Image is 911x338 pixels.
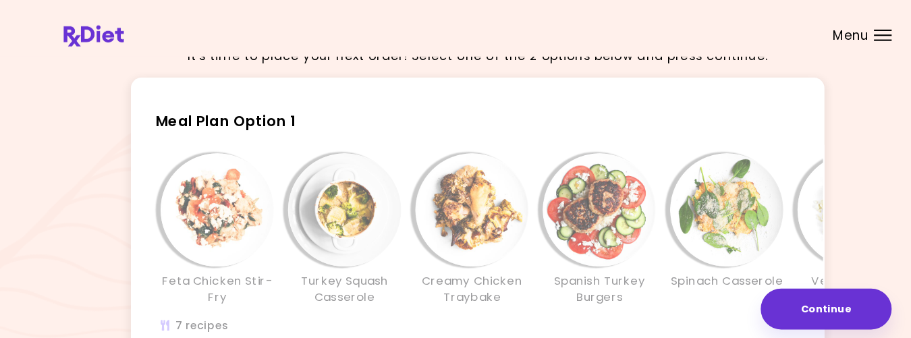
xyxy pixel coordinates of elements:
div: Info - Turkey Squash Casserole - Meal Plan Option 1 [268,146,389,291]
div: Info - Feta Chicken Stir-Fry - Meal Plan Option 1 [146,146,268,291]
h3: Turkey Squash Casserole [275,261,383,291]
div: Info - Spinach Casserole - Meal Plan Option 1 [632,146,754,291]
button: Continue [725,275,850,314]
h3: Spinach Casserole [640,261,746,276]
span: Meal Plan Option 1 [148,107,283,125]
h3: Creamy Chicken Traybake [396,261,504,291]
h3: Spanish Turkey Burgers [518,261,626,291]
img: RxDiet [61,24,118,45]
div: Info - Creamy Chicken Traybake - Meal Plan Option 1 [389,146,511,291]
h3: Veggie Burrito Bowl [761,261,868,291]
h3: Feta Chicken Stir-Fry [153,261,261,291]
div: Info - Spanish Turkey Burgers - Meal Plan Option 1 [511,146,632,291]
span: Menu [794,28,829,40]
div: Info - Veggie Burrito Bowl - Meal Plan Option 1 [754,146,875,291]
